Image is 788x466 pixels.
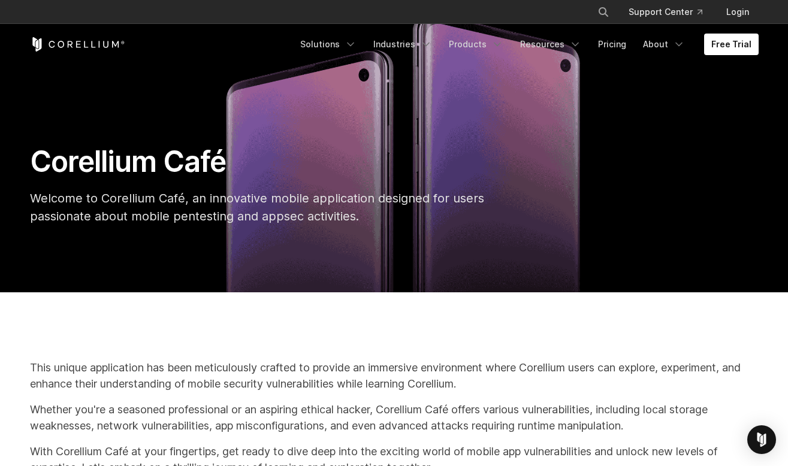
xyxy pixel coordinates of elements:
a: About [636,34,692,55]
a: Resources [513,34,588,55]
div: Navigation Menu [293,34,759,55]
div: Open Intercom Messenger [747,425,776,454]
div: Navigation Menu [583,1,759,23]
button: Search [593,1,614,23]
a: Products [442,34,511,55]
p: This unique application has been meticulously crafted to provide an immersive environment where C... [30,359,759,392]
p: Whether you're a seasoned professional or an aspiring ethical hacker, Corellium Café offers vario... [30,401,759,434]
a: Login [717,1,759,23]
a: Free Trial [704,34,759,55]
a: Corellium Home [30,37,125,52]
h1: Corellium Café [30,144,508,180]
a: Support Center [619,1,712,23]
a: Solutions [293,34,364,55]
p: Welcome to Corellium Café, an innovative mobile application designed for users passionate about m... [30,189,508,225]
a: Industries [366,34,439,55]
a: Pricing [591,34,633,55]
